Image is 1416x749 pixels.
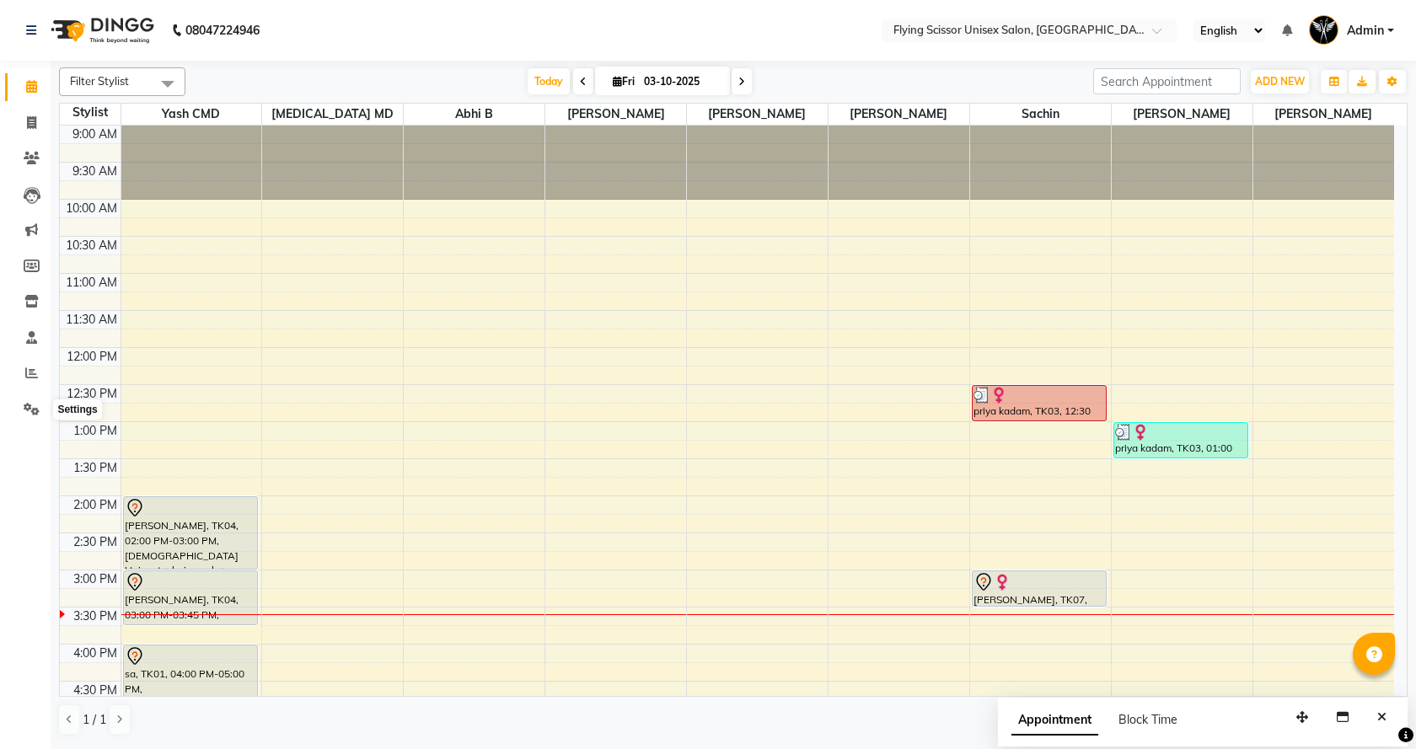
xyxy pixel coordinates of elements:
[1118,712,1177,727] span: Block Time
[404,104,544,125] span: Abhi B
[53,399,101,420] div: Settings
[70,422,121,440] div: 1:00 PM
[1114,423,1248,457] div: priya kadam, TK03, 01:00 PM-01:30 PM, Hair - [DEMOGRAPHIC_DATA] - Hair Cut + Hair Wash + Blow Dry
[62,274,121,292] div: 11:00 AM
[528,68,570,94] span: Today
[609,75,639,88] span: Fri
[70,74,129,88] span: Filter Stylist
[124,497,258,569] div: [PERSON_NAME], TK04, 02:00 PM-03:00 PM, [DEMOGRAPHIC_DATA] Hair cut + hair wash + styling (premium)
[70,533,121,551] div: 2:30 PM
[1309,15,1338,45] img: Admin
[62,311,121,329] div: 11:30 AM
[262,104,403,125] span: [MEDICAL_DATA] MD
[62,200,121,217] div: 10:00 AM
[124,571,258,624] div: [PERSON_NAME], TK04, 03:00 PM-03:45 PM, [PERSON_NAME] styling (premium)
[970,104,1111,125] span: sachin
[1347,22,1384,40] span: Admin
[639,69,723,94] input: 2025-10-03
[69,126,121,143] div: 9:00 AM
[63,348,121,366] div: 12:00 PM
[63,385,121,403] div: 12:30 PM
[687,104,828,125] span: [PERSON_NAME]
[60,104,121,121] div: Stylist
[973,571,1107,606] div: [PERSON_NAME], TK07, 03:00 PM-03:30 PM, Hair - [DEMOGRAPHIC_DATA] - Hair Cut + Hair Wash + Blow Dry
[43,7,158,54] img: logo
[1112,104,1252,125] span: [PERSON_NAME]
[70,496,121,514] div: 2:00 PM
[70,570,121,588] div: 3:00 PM
[1253,104,1395,125] span: [PERSON_NAME]
[83,711,106,729] span: 1 / 1
[1011,705,1098,736] span: Appointment
[124,645,258,717] div: sa, TK01, 04:00 PM-05:00 PM, [DEMOGRAPHIC_DATA] Hair cut + hair wash + styling (premium)
[69,163,121,180] div: 9:30 AM
[1251,70,1309,94] button: ADD NEW
[121,104,262,125] span: Yash CMD
[1093,68,1241,94] input: Search Appointment
[973,386,1107,420] div: priya kadam, TK03, 12:30 PM-01:00 PM, Hair - [DEMOGRAPHIC_DATA] - Hair Cut + Hair Wash + Blow Dry
[829,104,969,125] span: [PERSON_NAME]
[70,645,121,662] div: 4:00 PM
[70,459,121,477] div: 1:30 PM
[1255,75,1305,88] span: ADD NEW
[1345,682,1399,732] iframe: chat widget
[185,7,260,54] b: 08047224946
[62,237,121,254] div: 10:30 AM
[70,682,121,699] div: 4:30 PM
[545,104,686,125] span: [PERSON_NAME]
[70,607,121,625] div: 3:30 PM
